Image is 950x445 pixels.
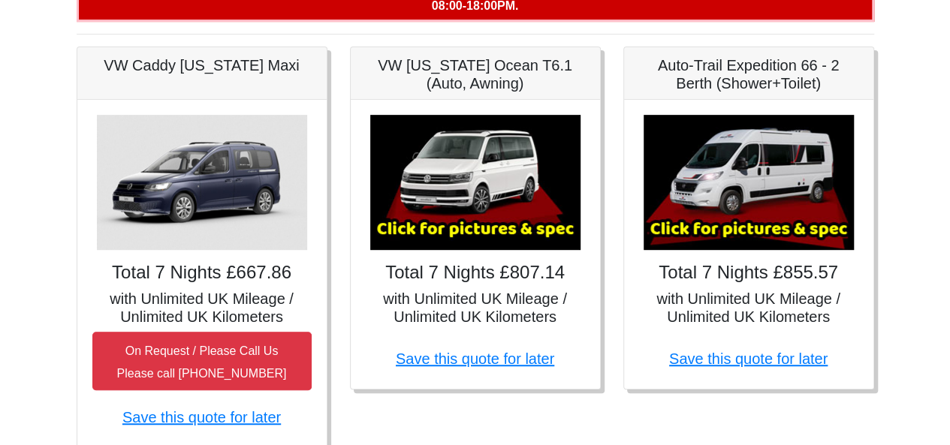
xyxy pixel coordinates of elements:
[92,262,312,284] h4: Total 7 Nights £667.86
[669,350,828,367] a: Save this quote for later
[639,290,858,326] h5: with Unlimited UK Mileage / Unlimited UK Kilometers
[366,56,585,92] h5: VW [US_STATE] Ocean T6.1 (Auto, Awning)
[92,332,312,390] button: On Request / Please Call UsPlease call [PHONE_NUMBER]
[644,115,854,250] img: Auto-Trail Expedition 66 - 2 Berth (Shower+Toilet)
[366,262,585,284] h4: Total 7 Nights £807.14
[396,350,554,367] a: Save this quote for later
[97,115,307,250] img: VW Caddy California Maxi
[639,56,858,92] h5: Auto-Trail Expedition 66 - 2 Berth (Shower+Toilet)
[92,56,312,74] h5: VW Caddy [US_STATE] Maxi
[122,409,281,425] a: Save this quote for later
[370,115,581,250] img: VW California Ocean T6.1 (Auto, Awning)
[92,290,312,326] h5: with Unlimited UK Mileage / Unlimited UK Kilometers
[366,290,585,326] h5: with Unlimited UK Mileage / Unlimited UK Kilometers
[639,262,858,284] h4: Total 7 Nights £855.57
[117,344,287,380] small: On Request / Please Call Us Please call [PHONE_NUMBER]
